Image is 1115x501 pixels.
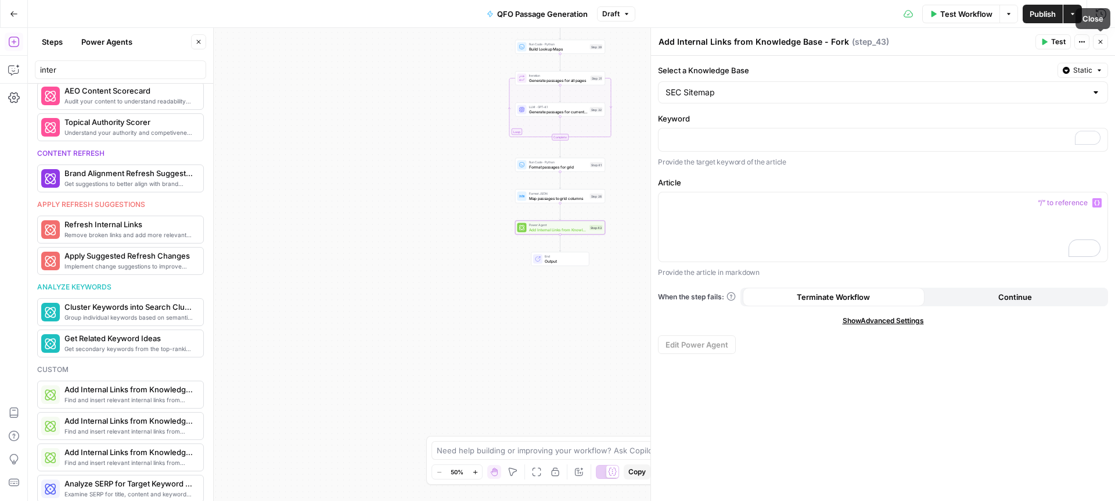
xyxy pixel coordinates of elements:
div: EndOutput [515,252,605,266]
textarea: Add Internal Links from Knowledge Base - Fork [659,36,849,48]
span: Terminate Workflow [797,291,870,303]
span: ( step_43 ) [852,36,889,48]
div: Step 26 [590,194,603,199]
button: Copy [624,464,650,479]
span: Publish [1030,8,1056,20]
span: Power Agent [529,223,588,227]
a: When the step fails: [658,292,736,302]
span: Draft [602,9,620,19]
input: Search steps [40,64,201,76]
g: Edge from step_31 to step_32 [559,85,561,102]
span: Map passages to grid columns [529,195,588,201]
span: Find and insert relevant internal links from sitemap [64,458,194,467]
span: Output [545,258,584,264]
span: Group individual keywords based on semantic similarity [64,313,194,322]
label: Keyword [658,113,1108,124]
span: Examine SERP for title, content and keyword patterns [64,489,194,499]
span: Brand Alignment Refresh Suggestions [64,167,194,179]
span: Remove broken links and add more relevant internal links [64,230,194,239]
label: Article [658,177,1108,188]
span: Format passages for grid [529,164,588,170]
button: QFO Passage Generation [480,5,595,23]
div: To enrich screen reader interactions, please activate Accessibility in Grammarly extension settings [659,128,1107,151]
span: AEO Content Scorecard [64,85,194,96]
button: Edit Power Agent [658,335,736,354]
span: Add Internal Links from Knowledge Base - Fork [64,415,194,427]
div: LoopIterationGenerate passages for all pagesStep 31 [515,71,605,85]
div: Complete [515,134,605,141]
button: Draft [597,6,635,22]
div: Apply refresh suggestions [37,199,204,210]
span: QFO Passage Generation [497,8,588,20]
span: End [545,254,584,259]
span: Edit Power Agent [666,339,728,350]
div: Step 39 [590,44,603,49]
div: Run Code · PythonFormat passages for gridStep 41 [515,158,605,172]
span: Build Lookup Maps [529,46,588,52]
span: Add Internal Links from Knowledge Base - Fork [64,446,194,458]
span: Copy [628,467,646,477]
span: Generate passages for all pages [529,77,588,83]
button: Test [1035,34,1071,49]
span: Implement change suggestions to improve content [64,262,194,271]
div: Step 41 [590,162,603,167]
div: Step 31 [591,76,603,81]
div: Step 43 [589,225,603,230]
div: Format JSONMap passages to grid columnsStep 26 [515,189,605,203]
span: Generate passages for current page [529,109,588,114]
g: Edge from step_26 to step_43 [559,203,561,220]
span: Cluster Keywords into Search Clusters [64,301,194,313]
span: Add Internal Links from Knowledge Base - Fork [529,227,588,232]
button: Test Workflow [922,5,999,23]
div: Run Code · PythonBuild Lookup MapsStep 39 [515,40,605,54]
span: Get suggestions to better align with brand positioning and tone [64,179,194,188]
g: Edge from step_31-iteration-end to step_41 [559,141,561,158]
p: Provide the article in markdown [658,267,1108,278]
span: Topical Authority Scorer [64,116,194,128]
span: Continue [998,291,1032,303]
span: Refresh Internal Links [64,219,194,230]
span: Apply Suggested Refresh Changes [64,250,194,262]
div: Step 32 [590,107,603,112]
button: Power Agents [74,33,139,51]
span: Iteration [529,73,588,78]
span: Test Workflow [940,8,992,20]
span: Add Internal Links from Knowledge Base - Fork [64,384,194,395]
g: Edge from step_43 to end [559,235,561,252]
div: LLM · GPT-4.1Generate passages for current pageStep 32 [515,103,605,117]
button: Continue [925,288,1106,306]
span: Static [1073,65,1092,76]
span: Show Advanced Settings [843,316,924,326]
span: Find and insert relevant internal links from sitemap [64,427,194,436]
div: Content refresh [37,148,204,159]
button: Publish [1023,5,1063,23]
button: Static [1058,63,1108,78]
span: Test [1051,37,1066,47]
span: LLM · GPT-4.1 [529,105,588,109]
div: Complete [552,134,569,141]
p: Provide the target keyword of the article [658,156,1108,168]
span: Audit your content to understand readability for LLMs [64,96,194,106]
span: Get Related Keyword Ideas [64,332,194,344]
g: Edge from step_24 to step_39 [559,23,561,40]
span: Run Code · Python [529,42,588,46]
span: Analyze SERP for Target Keyword - Fork [64,478,194,489]
button: Steps [35,33,70,51]
div: Power AgentAdd Internal Links from Knowledge Base - ForkStep 43 [515,221,605,235]
g: Edge from step_39 to step_31 [559,54,561,71]
div: Analyze keywords [37,282,204,292]
div: To enrich screen reader interactions, please activate Accessibility in Grammarly extension settings [659,192,1107,262]
span: Find and insert relevant internal links from sitemap [64,395,194,405]
g: Edge from step_41 to step_26 [559,172,561,189]
span: Understand your authority and competiveness on a topic [64,128,194,137]
label: Select a Knowledge Base [658,65,1053,76]
span: Run Code · Python [529,160,588,164]
span: Format JSON [529,191,588,196]
span: 50% [451,467,463,477]
input: SEC Sitemap [666,87,1087,98]
span: Get secondary keywords from the top-ranking articles of a target search term [64,344,194,353]
div: Custom [37,364,204,375]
